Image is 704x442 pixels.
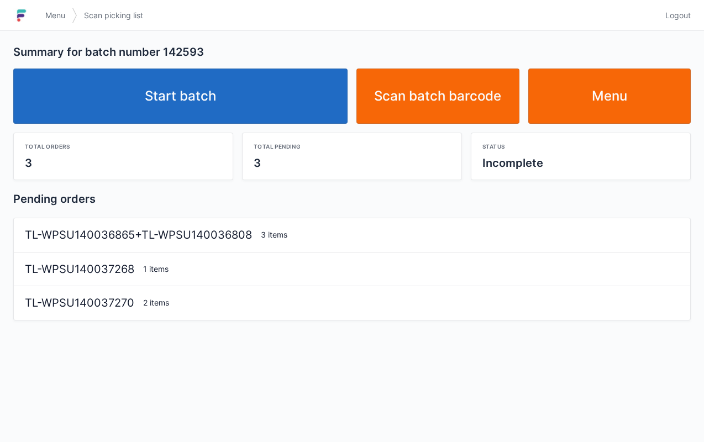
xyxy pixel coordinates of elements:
[482,142,679,151] div: Status
[20,261,139,277] div: TL-WPSU140037268
[25,142,222,151] div: Total orders
[254,142,450,151] div: Total pending
[482,155,679,171] div: Incomplete
[256,229,684,240] div: 3 items
[77,6,150,25] a: Scan picking list
[659,6,691,25] a: Logout
[356,69,519,124] a: Scan batch barcode
[20,295,139,311] div: TL-WPSU140037270
[13,7,30,24] img: logo-small.jpg
[13,44,691,60] h2: Summary for batch number 142593
[13,191,691,207] h2: Pending orders
[139,264,684,275] div: 1 items
[39,6,72,25] a: Menu
[139,297,684,308] div: 2 items
[72,2,77,29] img: svg>
[528,69,691,124] a: Menu
[84,10,143,21] span: Scan picking list
[13,69,348,124] a: Start batch
[25,155,222,171] div: 3
[254,155,450,171] div: 3
[45,10,65,21] span: Menu
[20,227,256,243] div: TL-WPSU140036865+TL-WPSU140036808
[665,10,691,21] span: Logout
